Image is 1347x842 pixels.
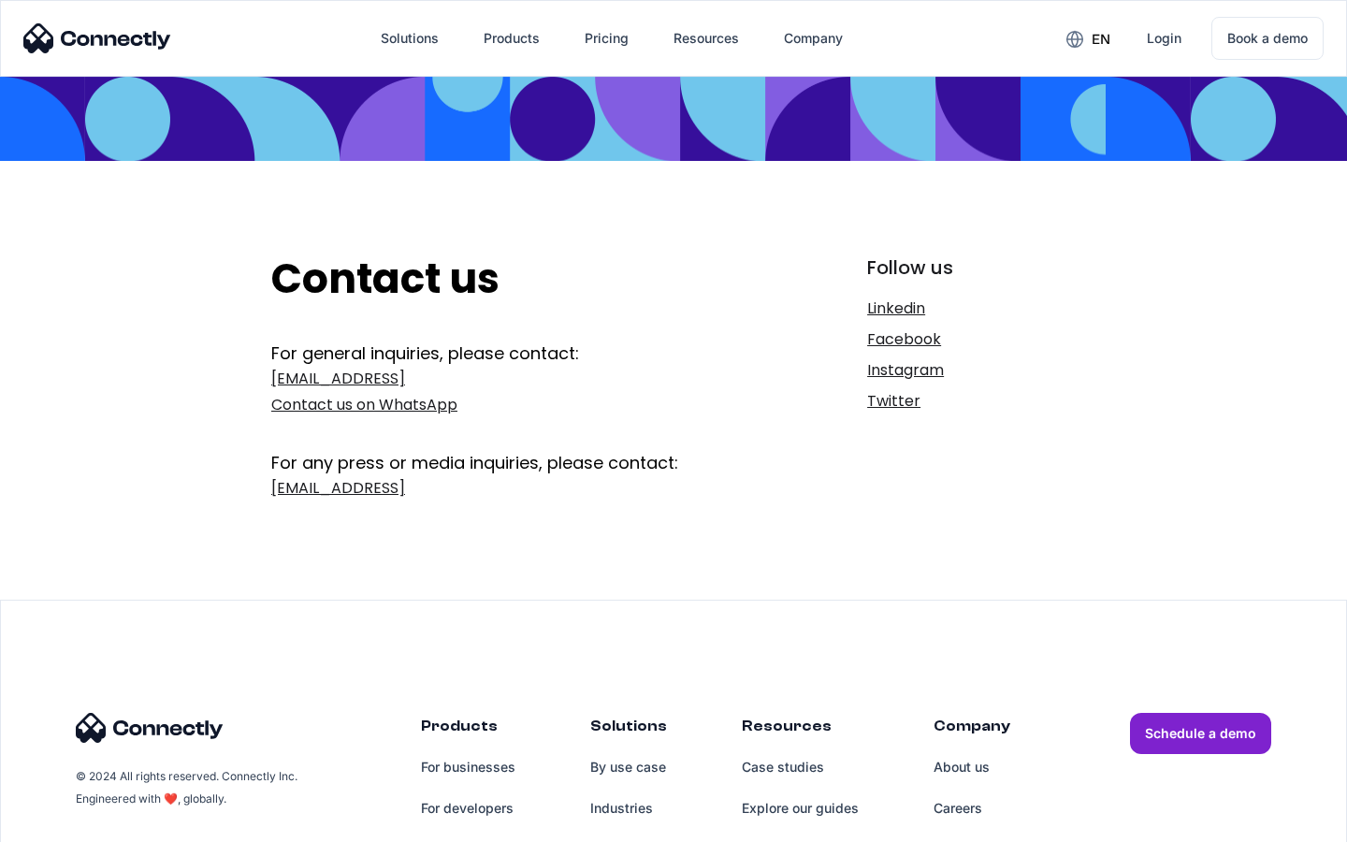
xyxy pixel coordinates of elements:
aside: Language selected: English [19,809,112,835]
a: Schedule a demo [1130,713,1271,754]
div: Resources [742,713,859,747]
div: Solutions [381,25,439,51]
div: Login [1147,25,1181,51]
img: Connectly Logo [23,23,171,53]
a: By use case [590,747,667,788]
a: Careers [934,788,1010,829]
div: Pricing [585,25,629,51]
a: [EMAIL_ADDRESS] [271,475,746,501]
a: Instagram [867,357,1076,384]
a: Facebook [867,327,1076,353]
a: Case studies [742,747,859,788]
a: For developers [421,788,515,829]
div: For any press or media inquiries, please contact: [271,423,746,475]
div: Products [421,713,515,747]
div: Resources [673,25,739,51]
div: For general inquiries, please contact: [271,341,746,366]
div: Follow us [867,254,1076,281]
a: Industries [590,788,667,829]
a: About us [934,747,1010,788]
div: Products [484,25,540,51]
h2: Contact us [271,254,746,304]
div: Company [934,713,1010,747]
ul: Language list [37,809,112,835]
div: en [1092,26,1110,52]
a: Twitter [867,388,1076,414]
a: Login [1132,16,1196,61]
div: Solutions [590,713,667,747]
a: Book a demo [1211,17,1324,60]
img: Connectly Logo [76,713,224,743]
div: © 2024 All rights reserved. Connectly Inc. Engineered with ❤️, globally. [76,765,300,810]
a: Explore our guides [742,788,859,829]
a: Pricing [570,16,644,61]
a: [EMAIL_ADDRESS]Contact us on WhatsApp [271,366,746,418]
a: For businesses [421,747,515,788]
a: Linkedin [867,296,1076,322]
div: Company [784,25,843,51]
